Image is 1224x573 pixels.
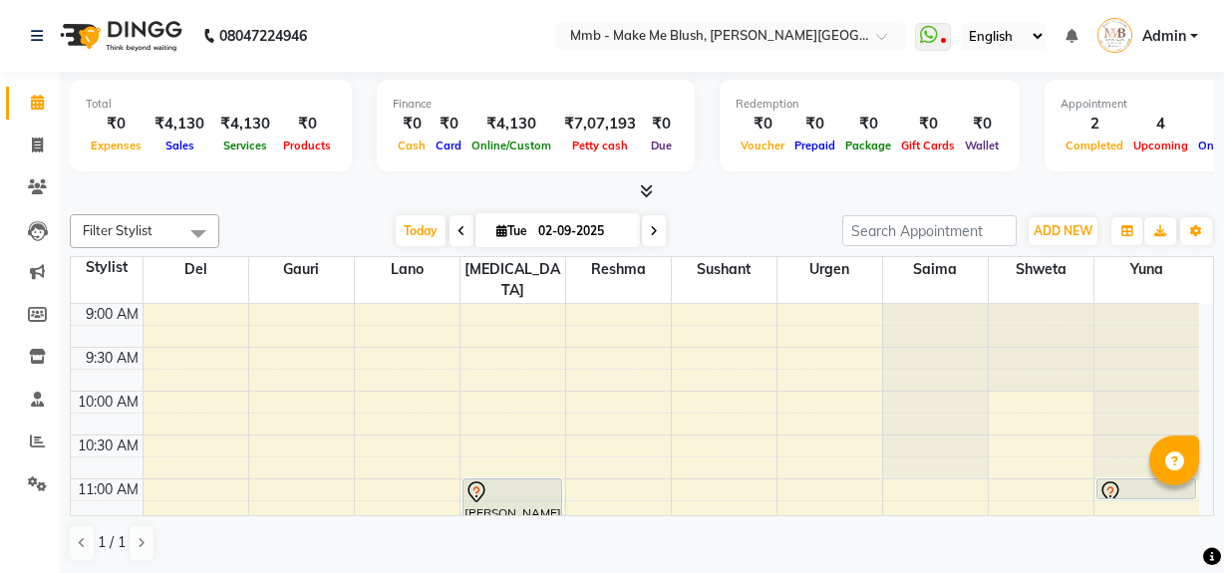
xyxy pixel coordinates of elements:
div: ₹0 [278,113,336,136]
span: Petty cash [567,139,633,152]
span: Del [144,257,248,282]
div: ₹0 [840,113,896,136]
div: ₹4,130 [212,113,278,136]
div: 2 [1061,113,1128,136]
span: Saima [883,257,988,282]
div: ₹0 [960,113,1004,136]
span: Wallet [960,139,1004,152]
div: ₹0 [736,113,789,136]
span: [MEDICAL_DATA] [460,257,565,303]
div: ₹0 [393,113,431,136]
span: Urgen [777,257,882,282]
div: Redemption [736,96,1004,113]
span: Cash [393,139,431,152]
input: Search Appointment [842,215,1017,246]
img: Admin [1097,18,1132,53]
div: 11:00 AM [74,479,143,500]
iframe: chat widget [1140,493,1204,553]
input: 2025-09-02 [532,216,632,246]
span: Admin [1142,26,1186,47]
span: Filter Stylist [83,222,153,238]
span: ADD NEW [1034,223,1092,238]
div: 9:30 AM [82,348,143,369]
div: 10:30 AM [74,435,143,456]
span: Voucher [736,139,789,152]
b: 08047224946 [219,8,307,64]
span: Expenses [86,139,147,152]
div: ₹4,130 [147,113,212,136]
div: Finance [393,96,679,113]
span: Online/Custom [466,139,556,152]
div: Stylist [71,257,143,278]
div: ₹4,130 [466,113,556,136]
span: Reshma [566,257,671,282]
span: Due [646,139,677,152]
div: ₹7,07,193 [556,113,644,136]
span: Services [218,139,272,152]
div: ₹0 [896,113,960,136]
span: Gift Cards [896,139,960,152]
span: Tue [491,223,532,238]
span: Sales [160,139,199,152]
span: Shweta [989,257,1093,282]
div: ₹0 [644,113,679,136]
span: Lano [355,257,459,282]
span: Products [278,139,336,152]
div: 10:00 AM [74,392,143,413]
div: Total [86,96,336,113]
span: Upcoming [1128,139,1193,152]
span: Prepaid [789,139,840,152]
div: ₹0 [789,113,840,136]
img: logo [51,8,187,64]
div: 9:00 AM [82,304,143,325]
span: 1 / 1 [98,532,126,553]
span: Card [431,139,466,152]
span: Completed [1061,139,1128,152]
div: 4 [1128,113,1193,136]
span: Yuna [1094,257,1200,282]
span: Sushant [672,257,776,282]
div: [PERSON_NAME], TK02, 11:00 AM-11:15 AM, Eyebrows [1097,479,1196,498]
span: Today [396,215,446,246]
div: ₹0 [86,113,147,136]
span: Package [840,139,896,152]
div: ₹0 [431,113,466,136]
button: ADD NEW [1029,217,1097,245]
span: Gauri [249,257,354,282]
